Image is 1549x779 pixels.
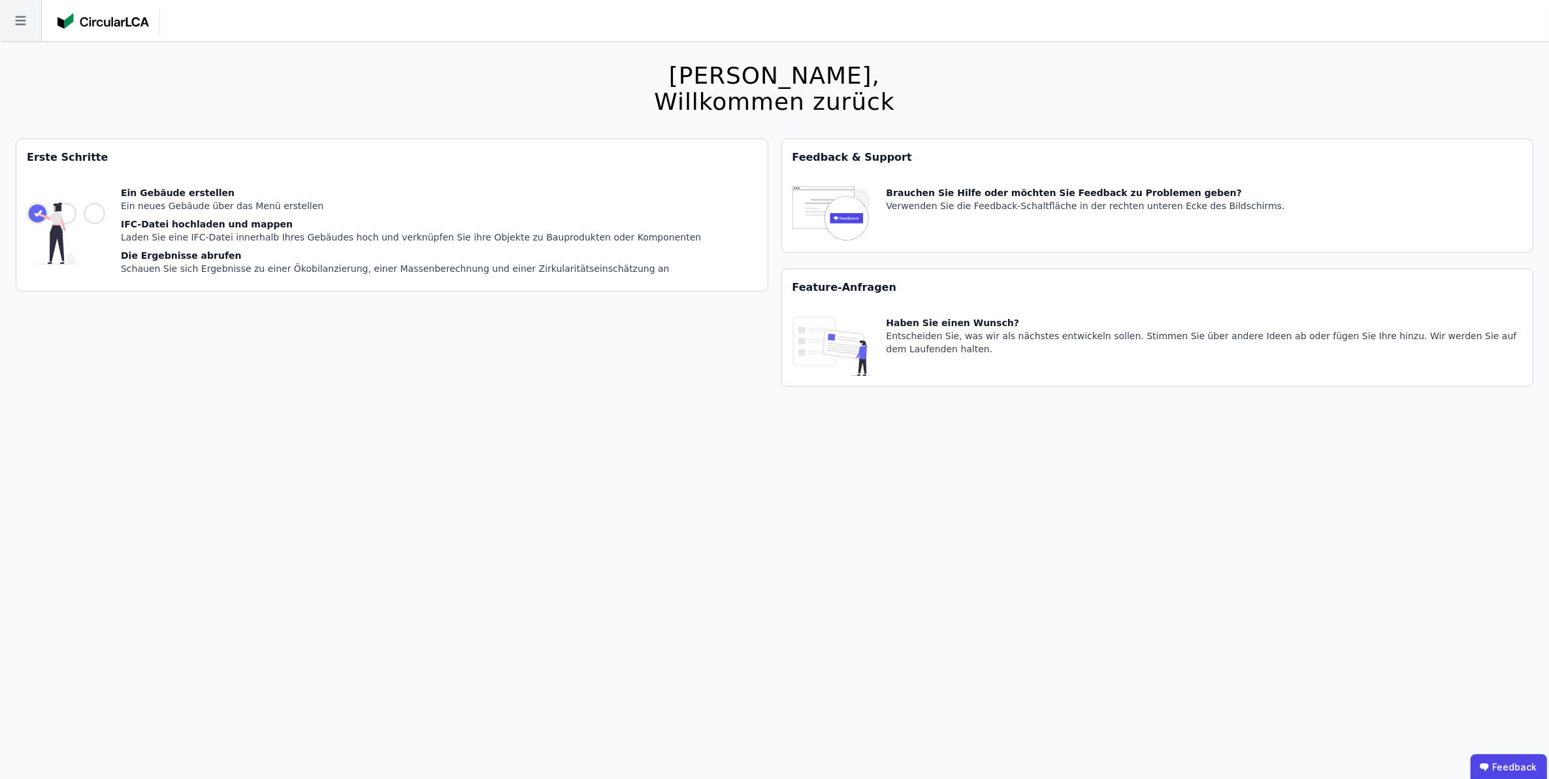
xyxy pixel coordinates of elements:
div: Brauchen Sie Hilfe oder möchten Sie Feedback zu Problemen geben? [887,186,1285,199]
div: Verwenden Sie die Feedback-Schaltfläche in der rechten unteren Ecke des Bildschirms. [887,199,1285,212]
div: Die Ergebnisse abrufen [121,249,701,262]
div: Schauen Sie sich Ergebnisse zu einer Ökobilanzierung, einer Massenberechnung und einer Zirkularit... [121,262,701,275]
div: Feedback & Support [782,139,1533,176]
div: Entscheiden Sie, was wir als nächstes entwickeln sollen. Stimmen Sie über andere Ideen ab oder fü... [887,329,1523,356]
div: Feature-Anfragen [782,269,1533,306]
div: Haben Sie einen Wunsch? [887,316,1523,329]
img: feedback-icon-HCTs5lye.svg [792,186,871,242]
div: Willkommen zurück [654,89,894,115]
div: Ein Gebäude erstellen [121,186,701,199]
div: [PERSON_NAME], [654,63,894,89]
img: getting_started_tile-DrF_GRSv.svg [27,186,105,280]
div: Erste Schritte [16,139,768,176]
img: feature_request_tile-UiXE1qGU.svg [792,316,871,376]
img: Concular [57,13,149,29]
div: Ein neues Gebäude über das Menü erstellen [121,199,701,212]
div: Laden Sie eine IFC-Datei innerhalb Ihres Gebäudes hoch und verknüpfen Sie ihre Objekte zu Bauprod... [121,231,701,244]
div: IFC-Datei hochladen und mappen [121,218,701,231]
